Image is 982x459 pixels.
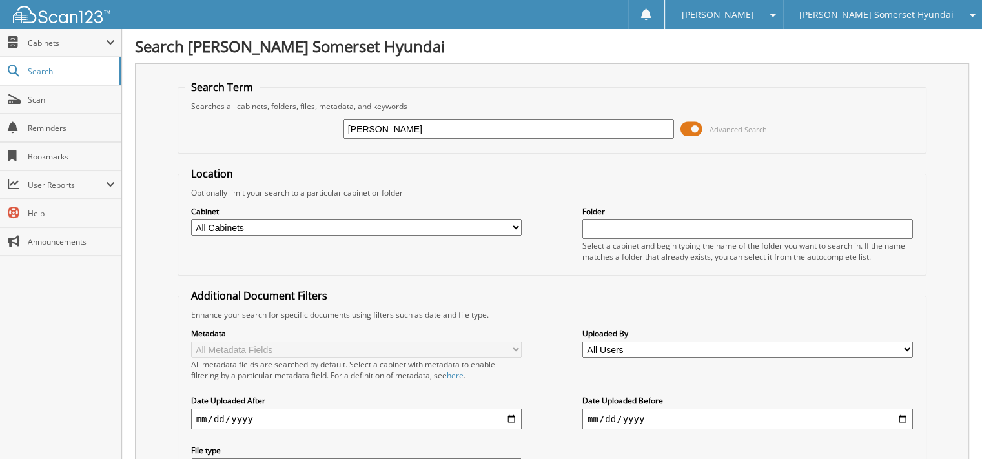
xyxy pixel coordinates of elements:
[799,11,954,19] span: [PERSON_NAME] Somerset Hyundai
[191,395,522,406] label: Date Uploaded After
[135,36,969,57] h1: Search [PERSON_NAME] Somerset Hyundai
[917,397,982,459] iframe: Chat Widget
[28,123,115,134] span: Reminders
[185,167,240,181] legend: Location
[582,395,913,406] label: Date Uploaded Before
[582,409,913,429] input: end
[28,236,115,247] span: Announcements
[28,179,106,190] span: User Reports
[28,66,113,77] span: Search
[28,151,115,162] span: Bookmarks
[191,445,522,456] label: File type
[191,206,522,217] label: Cabinet
[447,370,464,381] a: here
[710,125,767,134] span: Advanced Search
[191,359,522,381] div: All metadata fields are searched by default. Select a cabinet with metadata to enable filtering b...
[185,309,920,320] div: Enhance your search for specific documents using filters such as date and file type.
[13,6,110,23] img: scan123-logo-white.svg
[191,409,522,429] input: start
[185,289,334,303] legend: Additional Document Filters
[185,80,260,94] legend: Search Term
[582,240,913,262] div: Select a cabinet and begin typing the name of the folder you want to search in. If the name match...
[28,208,115,219] span: Help
[185,187,920,198] div: Optionally limit your search to a particular cabinet or folder
[582,328,913,339] label: Uploaded By
[28,94,115,105] span: Scan
[681,11,753,19] span: [PERSON_NAME]
[28,37,106,48] span: Cabinets
[582,206,913,217] label: Folder
[191,328,522,339] label: Metadata
[185,101,920,112] div: Searches all cabinets, folders, files, metadata, and keywords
